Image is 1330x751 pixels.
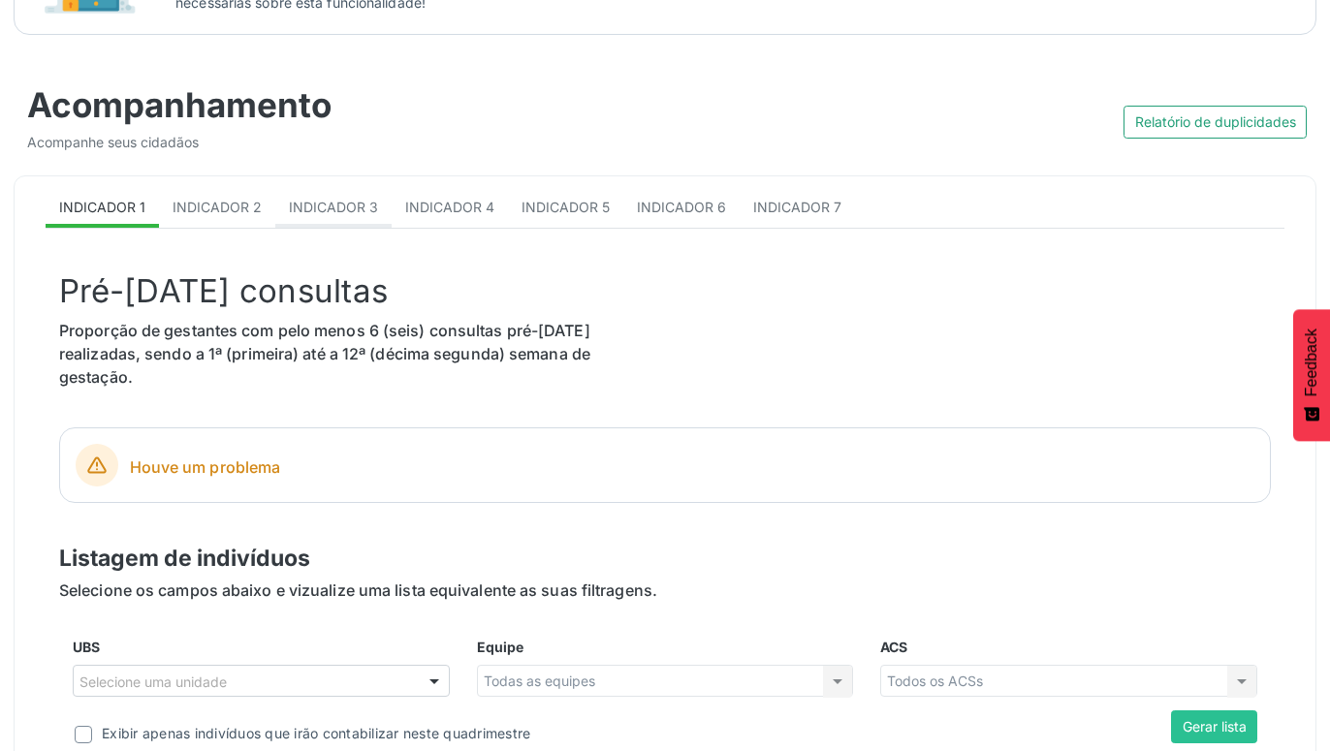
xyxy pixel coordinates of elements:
[522,199,610,215] span: Indicador 5
[27,84,651,125] div: Acompanhamento
[73,637,100,657] label: UBS
[102,723,530,743] div: Exibir apenas indivíduos que irão contabilizar neste quadrimestre
[1303,329,1320,396] span: Feedback
[130,455,1254,479] span: Houve um problema
[1293,309,1330,441] button: Feedback - Mostrar pesquisa
[477,637,523,657] label: Equipe
[59,580,657,600] span: Selecione os campos abaixo e vizualize uma lista equivalente as suas filtragens.
[59,271,388,310] span: Pré-[DATE] consultas
[173,199,262,215] span: Indicador 2
[1171,710,1257,743] button: Gerar lista
[59,545,310,572] span: Listagem de indivíduos
[1135,111,1296,132] span: Relatório de duplicidades
[289,199,378,215] span: Indicador 3
[59,321,590,387] span: Proporção de gestantes com pelo menos 6 (seis) consultas pré-[DATE] realizadas, sendo a 1ª (prime...
[79,672,227,692] span: Selecione uma unidade
[27,132,651,152] div: Acompanhe seus cidadãos
[405,199,494,215] span: Indicador 4
[753,199,841,215] span: Indicador 7
[880,637,907,657] label: ACS
[637,199,726,215] span: Indicador 6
